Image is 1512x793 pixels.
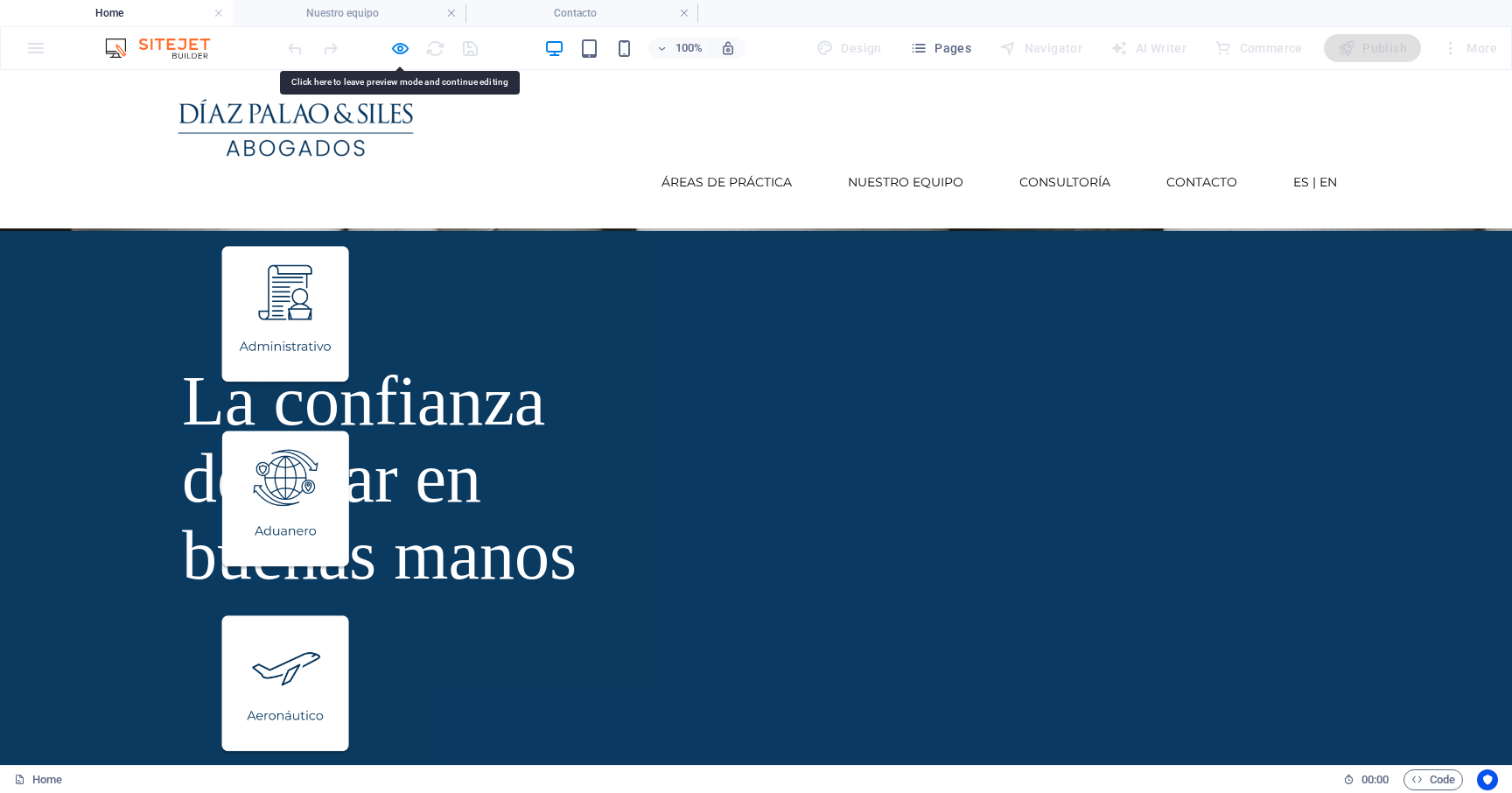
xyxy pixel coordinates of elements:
[1411,769,1455,790] span: Code
[1361,769,1389,790] span: 00 00
[1374,773,1376,786] span: :
[903,34,978,62] button: Pages
[1152,92,1251,132] a: Contacto
[675,38,703,59] h6: 100%
[1343,769,1389,790] h6: Session time
[1477,769,1498,790] button: Usercentrics
[1005,92,1124,132] a: Consultoría
[809,34,889,62] div: Design (Ctrl+Alt+Y)
[720,40,736,56] i: On resize automatically adjust zoom level to fit chosen device.
[101,38,232,59] img: Editor Logo
[1403,769,1463,790] button: Code
[233,4,465,23] h4: Nuestro equipo
[648,38,710,59] button: 100%
[14,769,62,790] a: Click to cancel selection. Double-click to open Pages
[647,92,806,132] a: Áreas de práctica
[1279,92,1351,132] a: ES | EN
[834,92,977,132] a: Nuestro equipo
[910,39,971,57] span: Pages
[182,292,577,523] span: La confianza de estar en buenas manos
[465,4,698,23] h4: Contacto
